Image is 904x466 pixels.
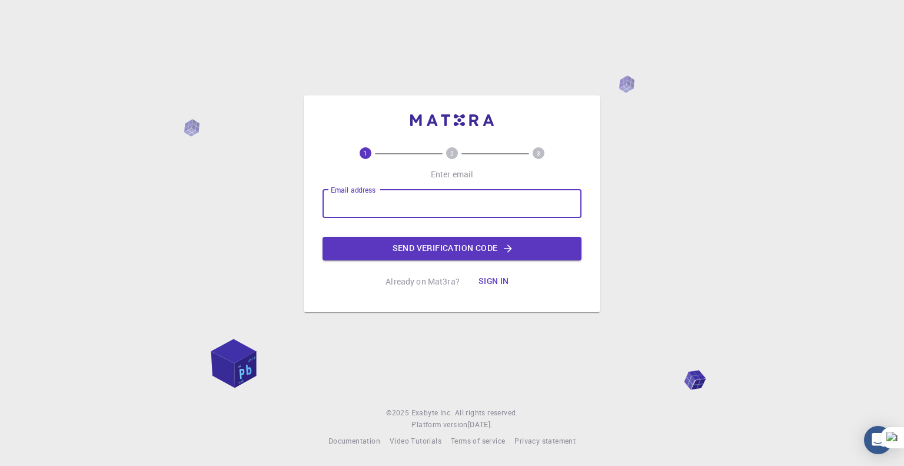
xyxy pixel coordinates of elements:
a: Terms of service [451,435,505,447]
span: Exabyte Inc. [411,408,453,417]
span: Platform version [411,419,467,431]
span: Terms of service [451,436,505,445]
text: 3 [537,149,540,157]
p: Already on Mat3ra? [385,276,460,287]
span: Privacy statement [514,436,576,445]
div: Open Intercom Messenger [864,426,892,454]
span: Video Tutorials [390,436,441,445]
button: Sign in [469,270,519,293]
label: Email address [331,185,375,195]
a: [DATE]. [468,419,493,431]
a: Exabyte Inc. [411,407,453,419]
span: Documentation [328,436,380,445]
button: Send verification code [323,237,581,260]
p: Enter email [431,168,474,180]
text: 2 [450,149,454,157]
text: 1 [364,149,367,157]
a: Video Tutorials [390,435,441,447]
a: Privacy statement [514,435,576,447]
a: Documentation [328,435,380,447]
span: All rights reserved. [455,407,518,419]
span: [DATE] . [468,419,493,429]
span: © 2025 [386,407,411,419]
